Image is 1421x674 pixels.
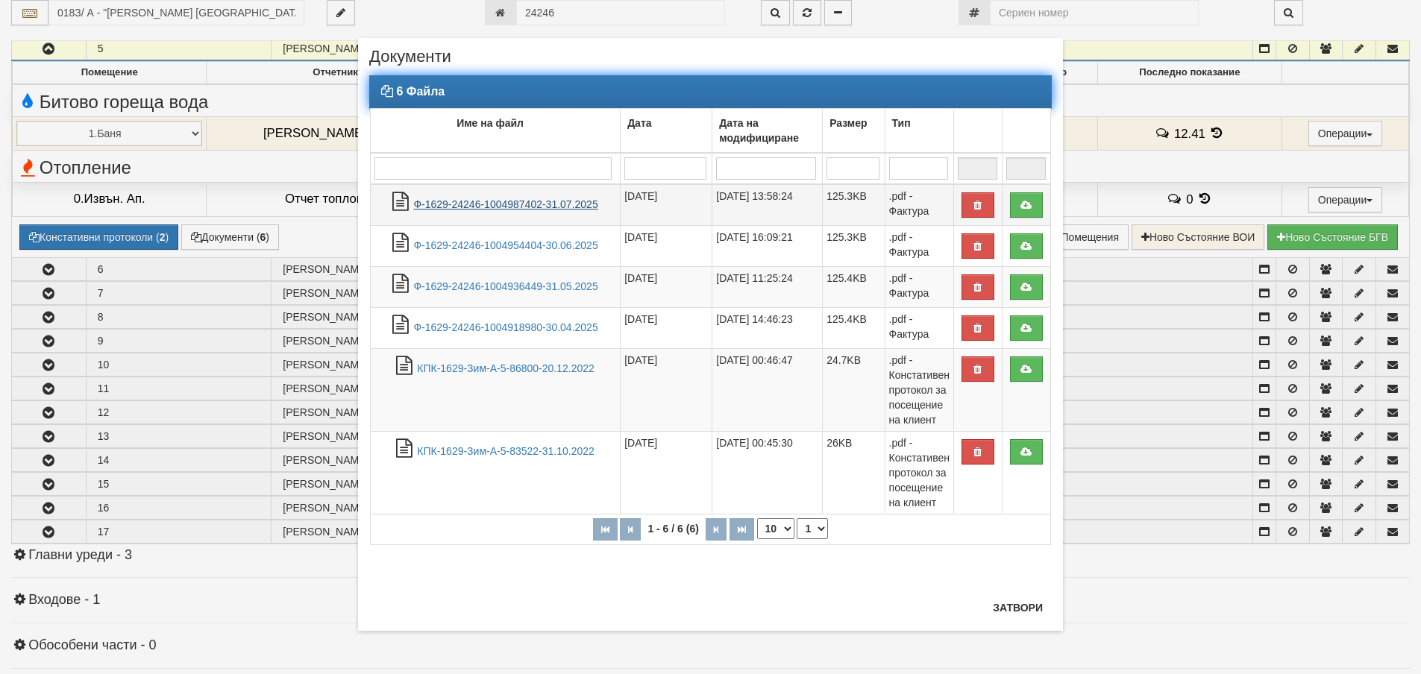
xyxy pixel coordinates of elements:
[621,431,712,514] td: [DATE]
[712,307,823,348] td: [DATE] 14:46:23
[823,108,885,153] td: Размер: No sort applied, activate to apply an ascending sort
[627,117,651,129] b: Дата
[712,348,823,431] td: [DATE] 00:46:47
[885,184,953,226] td: .pdf - Фактура
[706,518,727,541] button: Следваща страница
[1002,108,1050,153] td: : No sort applied, activate to apply an ascending sort
[371,431,1051,514] tr: КПК-1629-Зим-А-5-83522-31.10.2022.pdf - Констативен протокол за посещение на клиент
[593,518,618,541] button: Първа страница
[621,184,712,226] td: [DATE]
[823,266,885,307] td: 125.4KB
[371,307,1051,348] tr: Ф-1629-24246-1004918980-30.04.2025.pdf - Фактура
[371,348,1051,431] tr: КПК-1629-Зим-А-5-86800-20.12.2022.pdf - Констативен протокол за посещение на клиент
[371,108,621,153] td: Име на файл: No sort applied, activate to apply an ascending sort
[885,348,953,431] td: .pdf - Констативен протокол за посещение на клиент
[621,348,712,431] td: [DATE]
[621,225,712,266] td: [DATE]
[413,321,597,333] a: Ф-1629-24246-1004918980-30.04.2025
[644,523,702,535] span: 1 - 6 / 6 (6)
[823,431,885,514] td: 26KB
[712,225,823,266] td: [DATE] 16:09:21
[829,117,867,129] b: Размер
[823,184,885,226] td: 125.3KB
[417,362,595,374] a: КПК-1629-Зим-А-5-86800-20.12.2022
[413,239,597,251] a: Ф-1629-24246-1004954404-30.06.2025
[719,117,799,144] b: Дата на модифициране
[984,596,1052,620] button: Затвори
[413,280,597,292] a: Ф-1629-24246-1004936449-31.05.2025
[892,117,911,129] b: Тип
[885,431,953,514] td: .pdf - Констативен протокол за посещение на клиент
[621,266,712,307] td: [DATE]
[621,108,712,153] td: Дата: No sort applied, activate to apply an ascending sort
[457,117,524,129] b: Име на файл
[757,518,794,539] select: Брой редове на страница
[417,445,595,457] a: КПК-1629-Зим-А-5-83522-31.10.2022
[621,307,712,348] td: [DATE]
[712,431,823,514] td: [DATE] 00:45:30
[953,108,1002,153] td: : No sort applied, activate to apply an ascending sort
[371,225,1051,266] tr: Ф-1629-24246-1004954404-30.06.2025.pdf - Фактура
[823,348,885,431] td: 24.7KB
[369,49,451,75] span: Документи
[712,184,823,226] td: [DATE] 13:58:24
[885,307,953,348] td: .pdf - Фактура
[885,266,953,307] td: .pdf - Фактура
[712,108,823,153] td: Дата на модифициране: No sort applied, activate to apply an ascending sort
[730,518,754,541] button: Последна страница
[712,266,823,307] td: [DATE] 11:25:24
[885,225,953,266] td: .pdf - Фактура
[823,225,885,266] td: 125.3KB
[371,266,1051,307] tr: Ф-1629-24246-1004936449-31.05.2025.pdf - Фактура
[885,108,953,153] td: Тип: No sort applied, activate to apply an ascending sort
[797,518,828,539] select: Страница номер
[413,198,597,210] a: Ф-1629-24246-1004987402-31.07.2025
[371,184,1051,226] tr: Ф-1629-24246-1004987402-31.07.2025.pdf - Фактура
[396,85,445,98] strong: 6 Файла
[620,518,641,541] button: Предишна страница
[823,307,885,348] td: 125.4KB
